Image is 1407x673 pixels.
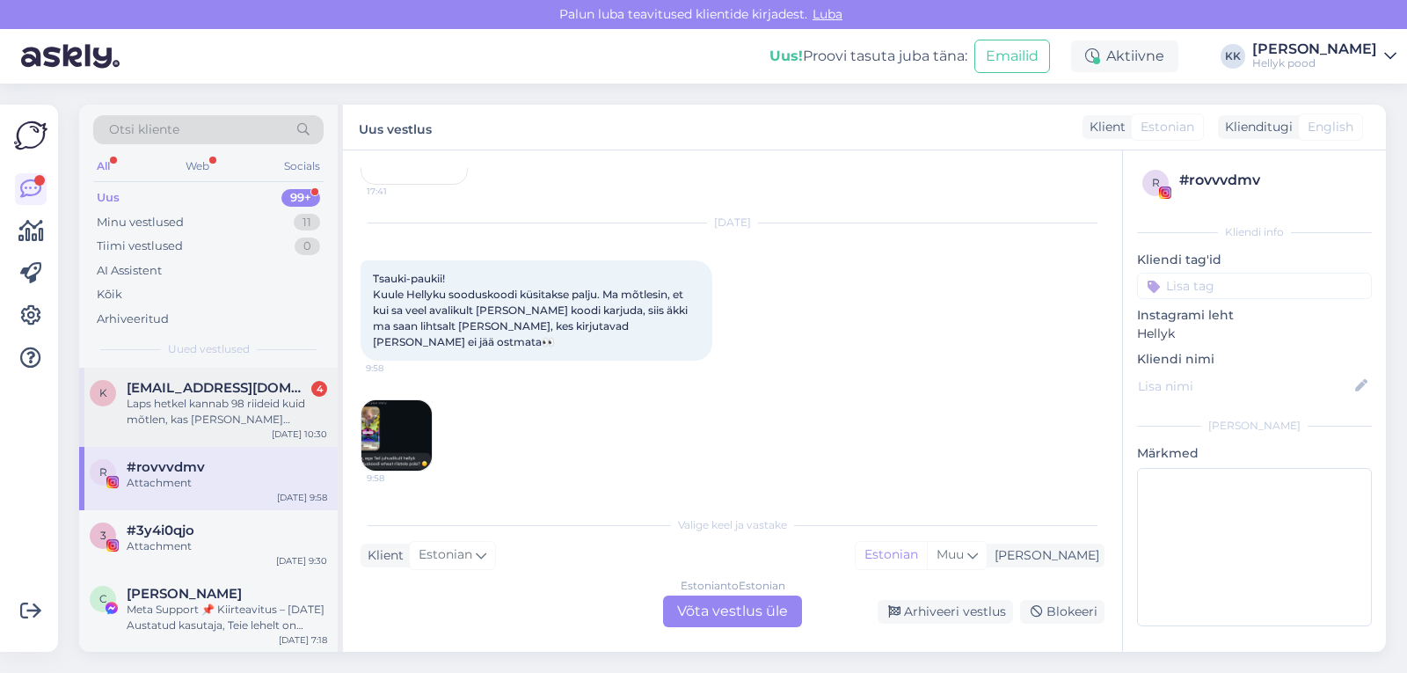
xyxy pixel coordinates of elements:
[168,341,250,357] span: Uued vestlused
[1137,251,1372,269] p: Kliendi tag'id
[1141,118,1194,136] span: Estonian
[97,262,162,280] div: AI Assistent
[1138,377,1352,396] input: Lisa nimi
[311,381,327,397] div: 4
[294,214,320,231] div: 11
[276,554,327,567] div: [DATE] 9:30
[366,362,432,375] span: 9:58
[663,596,802,627] div: Võta vestlus üle
[127,538,327,554] div: Attachment
[1137,418,1372,434] div: [PERSON_NAME]
[99,465,107,479] span: r
[367,472,433,485] span: 9:58
[1137,273,1372,299] input: Lisa tag
[361,400,432,471] img: Attachment
[295,238,320,255] div: 0
[1152,176,1160,189] span: r
[281,189,320,207] div: 99+
[367,185,433,198] span: 17:41
[373,272,690,348] span: Tsauki-paukii! Kuule Hellyku sooduskoodi küsitakse palju. Ma mõtlesin, et kui sa veel avalikult [...
[988,546,1099,565] div: [PERSON_NAME]
[97,238,183,255] div: Tiimi vestlused
[14,119,47,152] img: Askly Logo
[769,48,803,64] b: Uus!
[974,40,1050,73] button: Emailid
[97,286,122,304] div: Kõik
[127,602,327,633] div: Meta Support 📌 Kiirteavitus – [DATE] Austatud kasutaja, Teie lehelt on tuvastatud sisu, mis võib ...
[856,542,927,568] div: Estonian
[127,475,327,491] div: Attachment
[359,115,432,139] label: Uus vestlus
[419,545,472,565] span: Estonian
[807,6,848,22] span: Luba
[1137,444,1372,463] p: Märkmed
[127,523,194,538] span: #3y4i0qjo
[97,214,184,231] div: Minu vestlused
[1252,42,1396,70] a: [PERSON_NAME]Hellyk pood
[361,215,1104,230] div: [DATE]
[272,428,327,441] div: [DATE] 10:30
[97,189,120,207] div: Uus
[279,633,327,647] div: [DATE] 7:18
[1221,44,1245,69] div: KK
[1137,224,1372,240] div: Kliendi info
[127,380,310,396] span: kertupeenoja@gmail.com
[277,491,327,504] div: [DATE] 9:58
[361,546,404,565] div: Klient
[281,155,324,178] div: Socials
[1137,325,1372,343] p: Hellyk
[1137,350,1372,369] p: Kliendi nimi
[769,46,967,67] div: Proovi tasuta juba täna:
[99,386,107,399] span: k
[1308,118,1353,136] span: English
[93,155,113,178] div: All
[97,311,169,328] div: Arhiveeritud
[1179,170,1367,191] div: # rovvvdmv
[1020,600,1104,624] div: Blokeeri
[1071,40,1178,72] div: Aktiivne
[127,459,205,475] span: #rovvvdmv
[937,546,964,562] span: Muu
[127,586,242,602] span: Clara Dongo
[1252,56,1377,70] div: Hellyk pood
[127,396,327,428] div: Laps hetkel kannab 98 riideid kuid mõtlen, kas [PERSON_NAME] kombekas 98 või juba 104 :)
[1083,118,1126,136] div: Klient
[1252,42,1377,56] div: [PERSON_NAME]
[99,592,107,605] span: C
[681,578,785,594] div: Estonian to Estonian
[361,517,1104,533] div: Valige keel ja vastake
[1218,118,1293,136] div: Klienditugi
[109,121,179,139] span: Otsi kliente
[182,155,213,178] div: Web
[100,529,106,542] span: 3
[1137,306,1372,325] p: Instagrami leht
[878,600,1013,624] div: Arhiveeri vestlus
